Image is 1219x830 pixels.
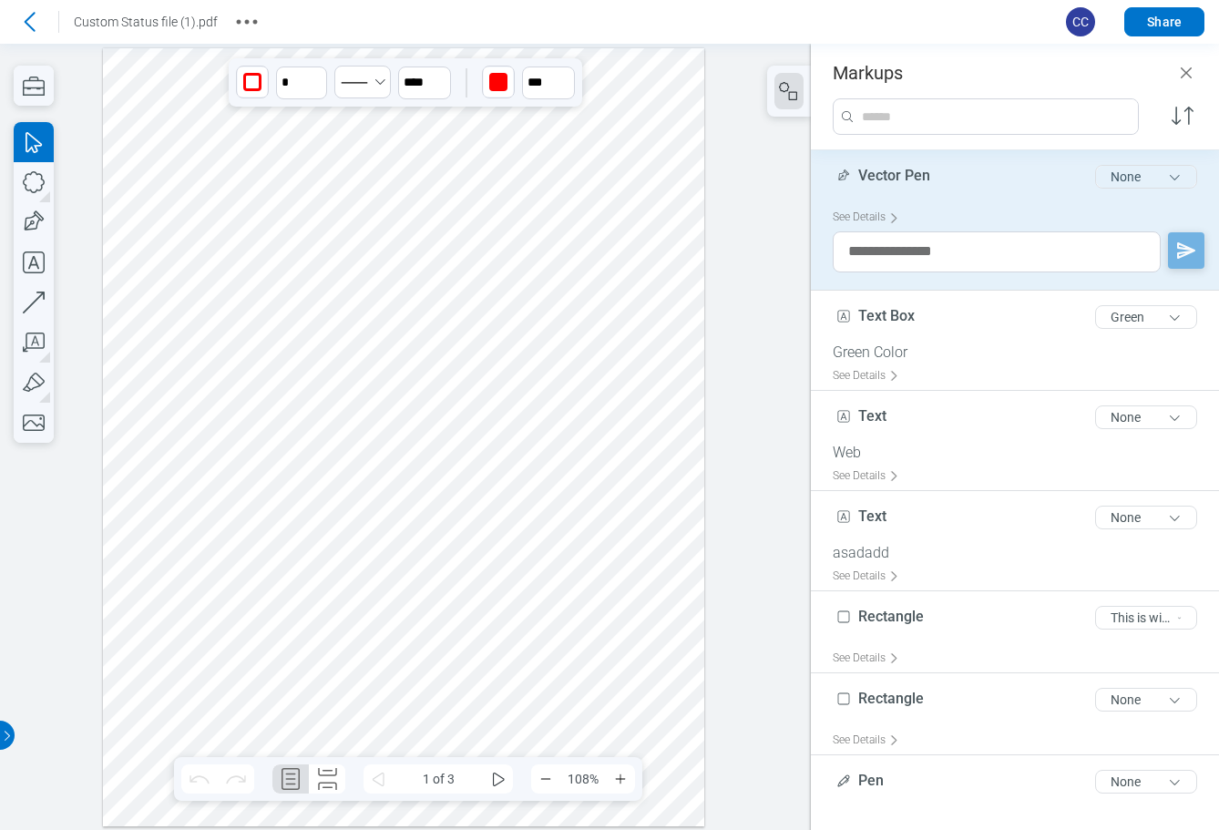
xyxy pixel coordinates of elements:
div: Web [833,444,1212,462]
button: Close [1175,62,1197,84]
button: Green [1095,305,1197,329]
div: Green Color [833,343,1212,362]
div: See Details [833,644,907,672]
button: None [1095,405,1197,429]
h1: Custom Status file (1).pdf [74,13,218,31]
span: Rectangle [858,690,924,707]
button: None [1095,506,1197,529]
span: Text [858,507,886,525]
button: Select Solid [334,66,391,98]
button: None [1095,770,1197,794]
button: Zoom Out [531,764,560,794]
span: Vector Pen [858,167,930,184]
div: asadadd [833,544,1212,562]
button: This is withoiut Text but have Color [1095,606,1197,630]
span: 1 of 3 [393,764,484,794]
div: See Details [833,562,907,590]
button: None [1095,688,1197,712]
div: See Details [833,462,907,490]
button: None [1095,165,1197,189]
button: Redo [218,764,254,794]
span: Pen [858,772,884,789]
button: Continuous Page Layout [309,764,345,794]
button: More actions [232,7,261,36]
span: CC [1066,7,1095,36]
button: Zoom In [606,764,635,794]
button: Single Page Layout [272,764,309,794]
span: Text Box [858,307,915,324]
div: See Details [833,726,907,754]
div: See Details [833,362,907,390]
h3: Markups [833,62,903,84]
span: Text [858,407,886,425]
button: Share [1124,7,1204,36]
span: Rectangle [858,608,924,625]
span: 108% [560,764,606,794]
div: See Details [833,203,907,231]
button: Undo [181,764,218,794]
button: some [484,764,513,794]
